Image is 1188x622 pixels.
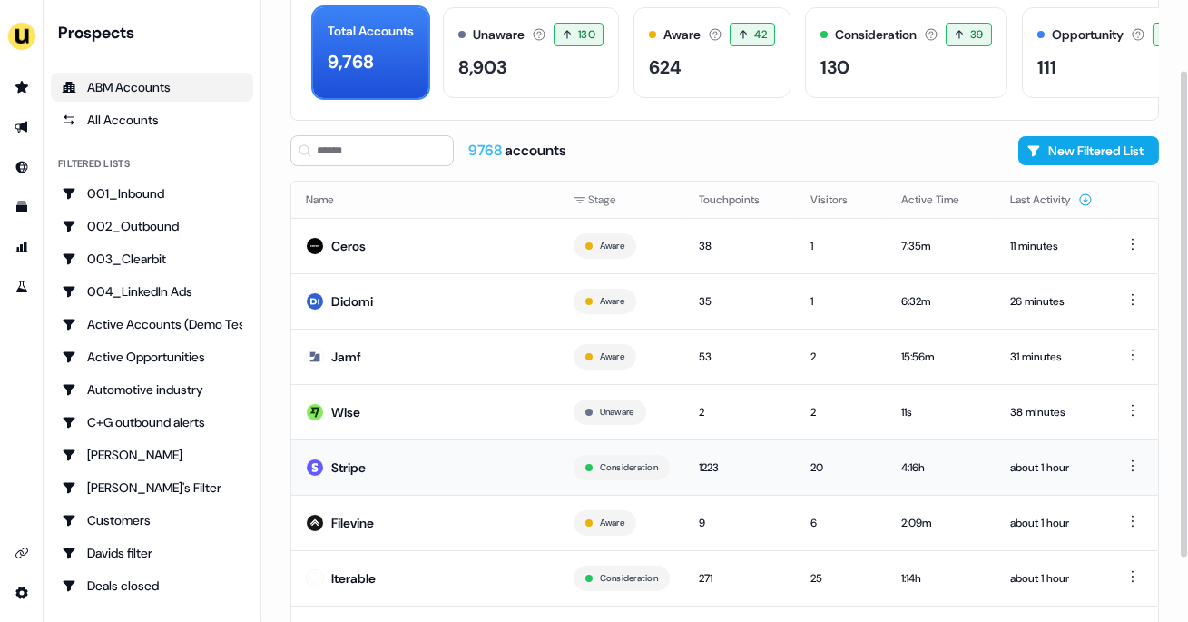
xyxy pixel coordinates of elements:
button: Aware [600,293,624,310]
div: Opportunity [1052,25,1124,44]
span: 9768 [468,141,505,160]
div: Deals closed [62,577,242,595]
a: Go to Charlotte Stone [51,440,253,469]
a: Go to 002_Outbound [51,212,253,241]
a: Go to Inbound [7,153,36,182]
span: 39 [970,25,984,44]
div: Unaware [473,25,525,44]
div: Davids filter [62,544,242,562]
a: Go to Davids filter [51,538,253,568]
div: 2 [810,403,872,421]
button: Aware [600,238,624,254]
a: Go to templates [7,193,36,222]
div: Filtered lists [58,156,130,172]
div: Automotive industry [62,380,242,399]
div: 7:35m [901,237,981,255]
div: 271 [699,569,781,587]
a: ABM Accounts [51,73,253,102]
a: Go to experiments [7,272,36,301]
div: 53 [699,348,781,366]
div: 6 [810,514,872,532]
div: about 1 hour [1010,569,1093,587]
th: Name [291,182,559,218]
button: Consideration [600,570,658,587]
a: Go to C+G outbound alerts [51,408,253,437]
div: 26 minutes [1010,292,1093,311]
a: Go to Automotive industry [51,375,253,404]
div: 2:09m [901,514,981,532]
div: 111 [1037,54,1056,81]
div: 2 [699,403,781,421]
div: 624 [649,54,682,81]
a: Go to Customers [51,506,253,535]
a: Go to Deals closed [51,571,253,600]
div: Prospects [58,22,253,44]
div: 2 [810,348,872,366]
a: Go to 001_Inbound [51,179,253,208]
div: Iterable [331,569,376,587]
div: 8,903 [458,54,506,81]
div: Aware [663,25,701,44]
div: ABM Accounts [62,78,242,96]
button: Touchpoints [699,183,781,216]
a: Go to integrations [7,578,36,607]
a: Go to outbound experience [7,113,36,142]
a: Go to Active Opportunities [51,342,253,371]
a: Go to prospects [7,73,36,102]
div: 001_Inbound [62,184,242,202]
div: Total Accounts [328,22,414,41]
div: 1223 [699,459,781,477]
div: Consideration [835,25,917,44]
div: 1 [810,237,872,255]
div: Stage [574,191,670,209]
div: 1 [810,292,872,311]
div: 38 [699,237,781,255]
div: C+G outbound alerts [62,413,242,431]
a: Go to 003_Clearbit [51,244,253,273]
div: accounts [468,141,566,161]
div: Active Accounts (Demo Test) [62,315,242,333]
div: 1:14h [901,569,981,587]
button: Consideration [600,459,658,476]
div: [PERSON_NAME] [62,446,242,464]
button: Aware [600,515,624,531]
button: Last Activity [1010,183,1093,216]
div: All Accounts [62,111,242,129]
div: 004_LinkedIn Ads [62,282,242,301]
div: 15:56m [901,348,981,366]
button: Visitors [810,183,869,216]
button: New Filtered List [1018,136,1159,165]
div: Ceros [331,237,366,255]
div: 003_Clearbit [62,250,242,268]
div: 9 [699,514,781,532]
div: 130 [820,54,849,81]
div: [PERSON_NAME]'s Filter [62,479,242,497]
span: 130 [578,25,595,44]
div: 6:32m [901,292,981,311]
div: Jamf [331,348,361,366]
div: 35 [699,292,781,311]
a: Go to Charlotte's Filter [51,473,253,502]
span: 42 [754,25,767,44]
div: Active Opportunities [62,348,242,366]
div: Wise [331,403,360,421]
div: 11 minutes [1010,237,1093,255]
button: Active Time [901,183,981,216]
div: Filevine [331,514,374,532]
div: 11s [901,403,981,421]
div: Stripe [331,459,366,477]
a: Go to 004_LinkedIn Ads [51,277,253,306]
div: 4:16h [901,459,981,477]
a: Go to attribution [7,232,36,262]
button: Aware [600,349,624,365]
div: Customers [62,511,242,529]
div: Didomi [331,292,373,311]
div: 20 [810,459,872,477]
button: Unaware [600,404,634,420]
div: 9,768 [328,48,374,75]
a: Go to Active Accounts (Demo Test) [51,310,253,339]
div: 38 minutes [1010,403,1093,421]
div: 25 [810,569,872,587]
a: All accounts [51,105,253,134]
a: Go to integrations [7,538,36,568]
